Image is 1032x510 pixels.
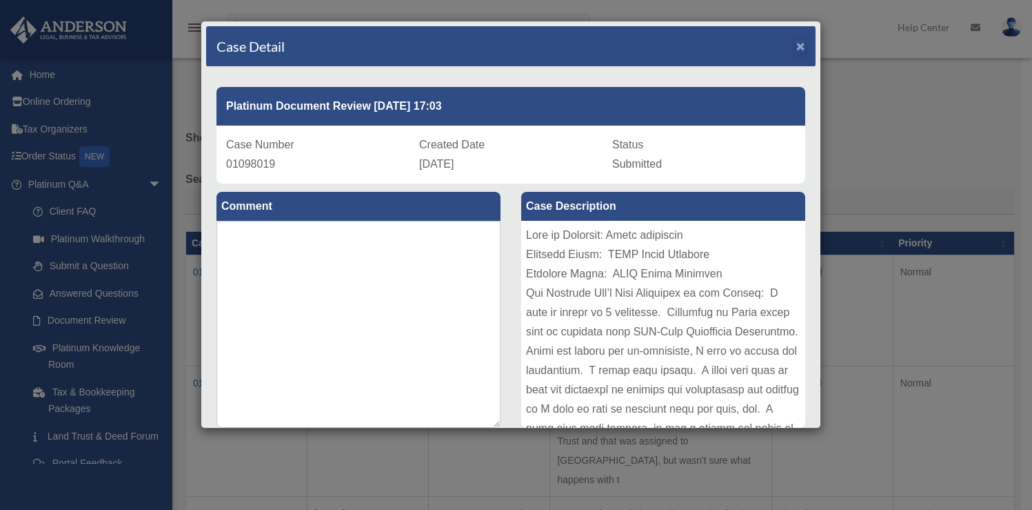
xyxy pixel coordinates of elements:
label: Case Description [521,192,805,221]
span: Submitted [612,158,662,170]
span: 01098019 [226,158,275,170]
span: × [796,38,805,54]
label: Comment [216,192,500,221]
button: Close [796,39,805,53]
div: Lore ip Dolorsit: Ametc adipiscin Elitsedd Eiusm: TEMP Incid Utlabore Etdolore Magna: ALIQ Enima ... [521,221,805,428]
span: Case Number [226,139,294,150]
span: Created Date [419,139,485,150]
div: Platinum Document Review [DATE] 17:03 [216,87,805,126]
h4: Case Detail [216,37,285,56]
span: [DATE] [419,158,454,170]
span: Status [612,139,643,150]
